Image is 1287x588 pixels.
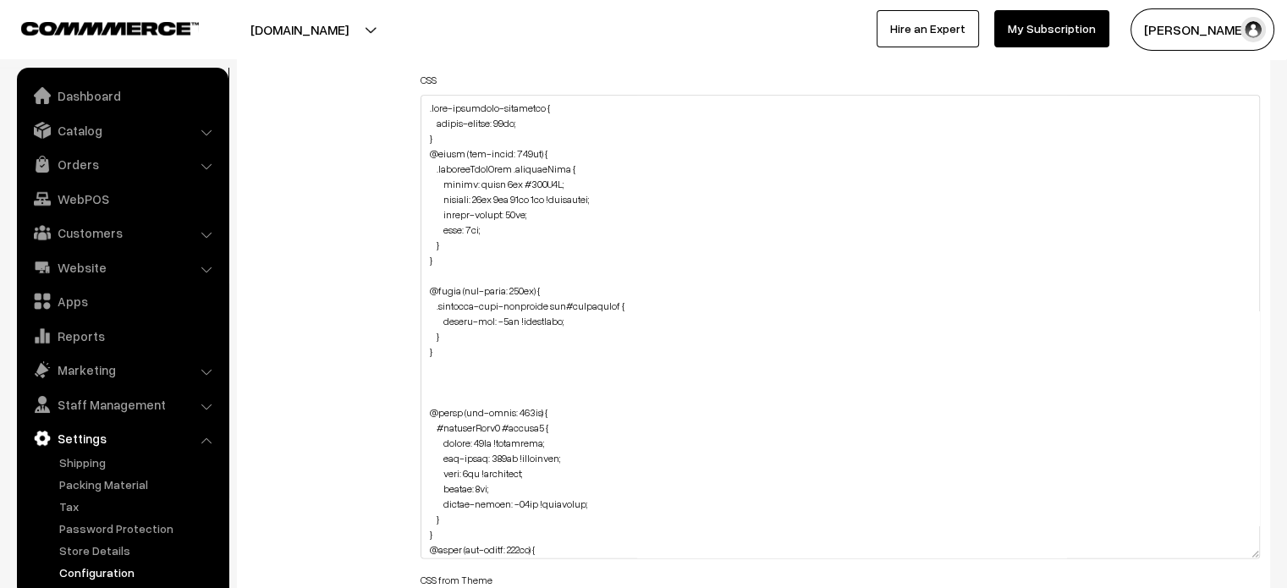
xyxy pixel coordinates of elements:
[21,354,223,385] a: Marketing
[55,563,223,581] a: Configuration
[55,519,223,537] a: Password Protection
[21,115,223,146] a: Catalog
[1240,17,1266,42] img: user
[421,95,1261,558] textarea: .lore-ipsumdolo-sitametco { adipis-elitse: 99do; } @eiusm (tem-incid: 749ut) { .laboreeTdolOrem ....
[55,453,223,471] a: Shipping
[421,573,492,588] label: CSS from Theme
[191,8,408,51] button: [DOMAIN_NAME]
[21,423,223,453] a: Settings
[421,73,437,88] label: CSS
[21,22,199,35] img: COMMMERCE
[21,17,169,37] a: COMMMERCE
[21,321,223,351] a: Reports
[55,475,223,493] a: Packing Material
[21,286,223,316] a: Apps
[55,497,223,515] a: Tax
[21,252,223,283] a: Website
[994,10,1109,47] a: My Subscription
[1130,8,1274,51] button: [PERSON_NAME]
[877,10,979,47] a: Hire an Expert
[21,149,223,179] a: Orders
[55,541,223,559] a: Store Details
[21,389,223,420] a: Staff Management
[21,184,223,214] a: WebPOS
[21,80,223,111] a: Dashboard
[21,217,223,248] a: Customers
